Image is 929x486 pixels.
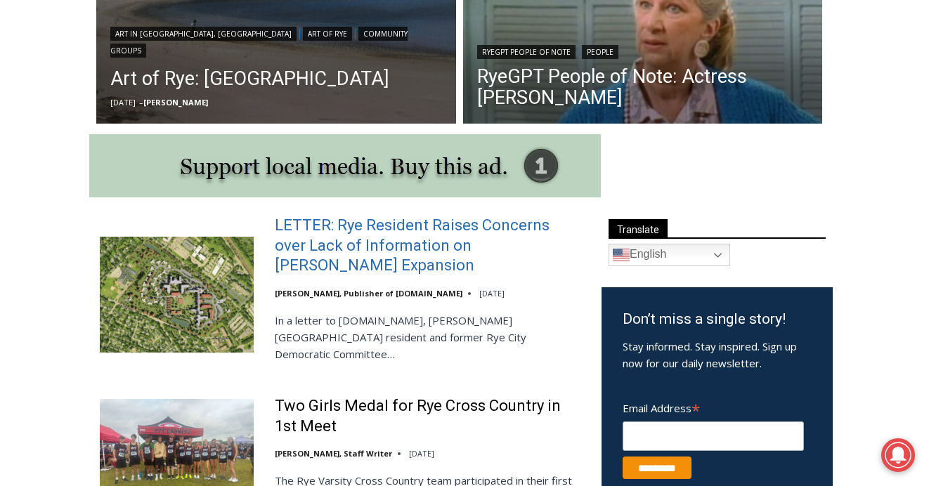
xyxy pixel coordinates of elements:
time: [DATE] [479,288,505,298]
div: | [477,42,809,59]
a: [PERSON_NAME], Publisher of [DOMAIN_NAME] [275,288,462,298]
label: Email Address [623,394,804,419]
a: Art of Rye [303,27,352,41]
a: [PERSON_NAME], Staff Writer [275,448,392,459]
span: Open Tues. - Sun. [PHONE_NUMBER] [4,145,138,198]
a: Two Girls Medal for Rye Cross Country in 1st Meet [275,396,583,436]
span: Intern @ [DOMAIN_NAME] [368,140,651,171]
img: support local media, buy this ad [89,134,601,197]
a: People [582,45,618,59]
time: [DATE] [110,97,136,107]
time: [DATE] [409,448,434,459]
a: LETTER: Rye Resident Raises Concerns over Lack of Information on [PERSON_NAME] Expansion [275,216,583,276]
a: [PERSON_NAME] [143,97,208,107]
p: In a letter to [DOMAIN_NAME], [PERSON_NAME][GEOGRAPHIC_DATA] resident and former Rye City Democra... [275,312,583,362]
a: Art in [GEOGRAPHIC_DATA], [GEOGRAPHIC_DATA] [110,27,297,41]
img: en [613,247,630,263]
p: Stay informed. Stay inspired. Sign up now for our daily newsletter. [623,338,812,372]
span: Translate [609,219,668,238]
a: RyeGPT People of Note: Actress [PERSON_NAME] [477,66,809,108]
a: RyeGPT People of Note [477,45,576,59]
a: Intern @ [DOMAIN_NAME] [338,136,681,175]
a: Open Tues. - Sun. [PHONE_NUMBER] [1,141,141,175]
img: LETTER: Rye Resident Raises Concerns over Lack of Information on Osborn Expansion [100,237,254,352]
div: | | [110,24,442,58]
h3: Don’t miss a single story! [623,308,812,331]
a: Art of Rye: [GEOGRAPHIC_DATA] [110,65,442,93]
div: "...watching a master [PERSON_NAME] chef prepare an omakase meal is fascinating dinner theater an... [145,88,207,168]
div: "At the 10am stand-up meeting, each intern gets a chance to take [PERSON_NAME] and the other inte... [355,1,664,136]
a: English [609,244,730,266]
span: – [139,97,143,107]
